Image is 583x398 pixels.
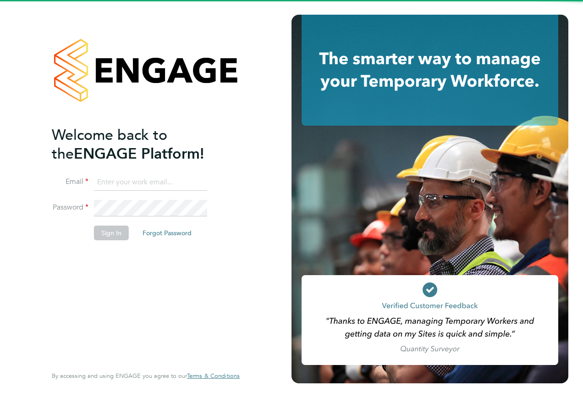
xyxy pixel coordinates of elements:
a: Terms & Conditions [187,372,240,380]
input: Enter your work email... [94,174,207,191]
span: Welcome back to the [52,126,167,163]
button: Sign In [94,226,129,240]
label: Email [52,177,88,187]
button: Forgot Password [135,226,199,240]
span: By accessing and using ENGAGE you agree to our [52,372,240,380]
label: Password [52,203,88,212]
h2: ENGAGE Platform! [52,126,231,163]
